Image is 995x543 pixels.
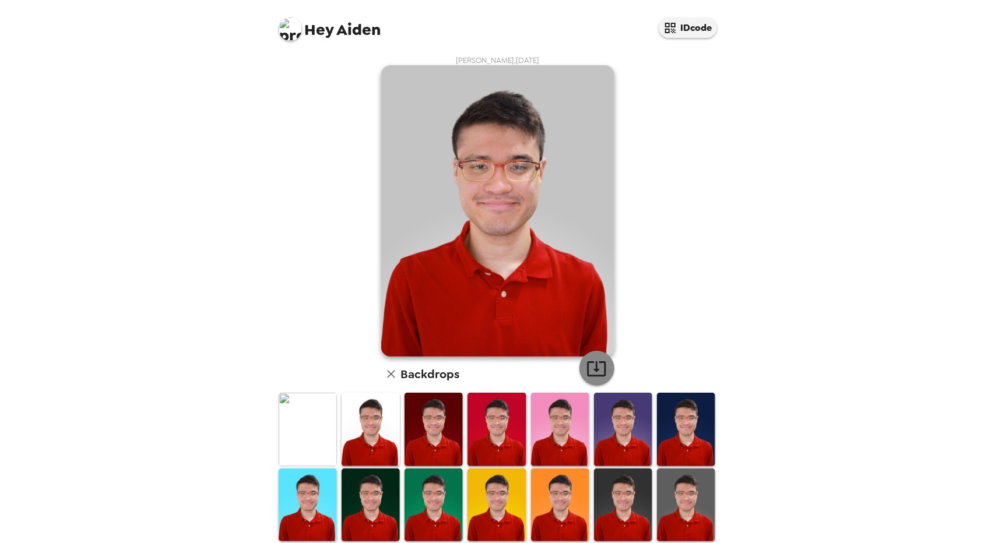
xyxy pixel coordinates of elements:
[381,65,614,357] img: user
[456,55,539,65] span: [PERSON_NAME] , [DATE]
[279,393,337,466] img: Original
[401,365,460,383] h6: Backdrops
[305,19,334,40] span: Hey
[659,17,717,38] button: IDcode
[279,17,302,41] img: profile pic
[279,12,381,38] span: Aiden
